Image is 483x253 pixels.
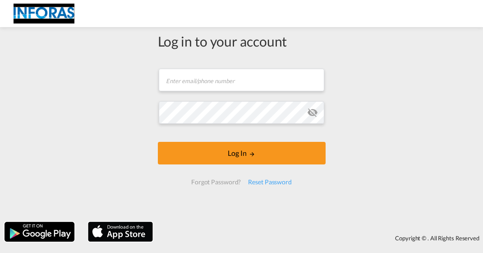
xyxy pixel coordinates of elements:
[307,107,318,118] md-icon: icon-eye-off
[14,4,74,24] img: eff75c7098ee11eeb65dd1c63e392380.jpg
[87,221,154,243] img: apple.png
[158,142,326,164] button: LOGIN
[244,174,295,190] div: Reset Password
[158,32,326,51] div: Log in to your account
[4,221,75,243] img: google.png
[188,174,244,190] div: Forgot Password?
[159,69,324,91] input: Enter email/phone number
[157,230,483,246] div: Copyright © . All Rights Reserved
